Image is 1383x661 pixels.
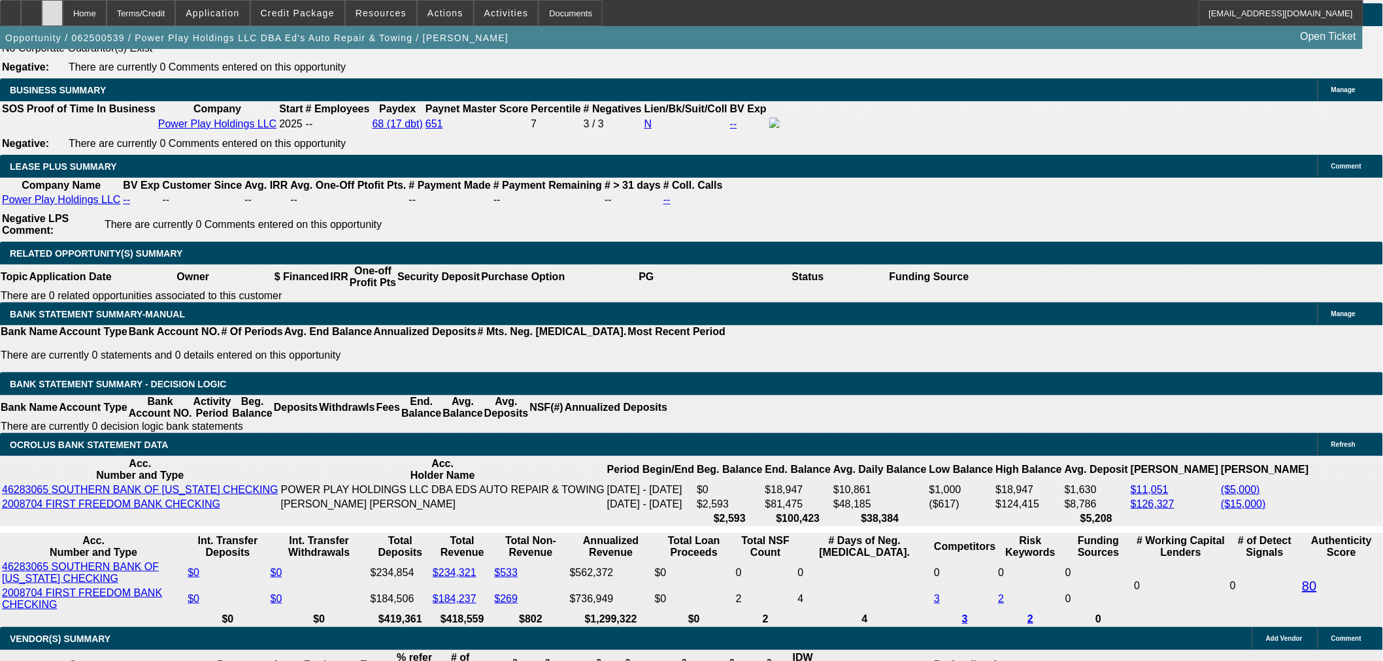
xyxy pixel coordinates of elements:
[290,193,407,206] td: --
[995,483,1063,496] td: $18,947
[833,483,927,496] td: $10,861
[531,118,580,130] div: 7
[480,265,565,289] th: Purchase Option
[187,613,269,626] th: $0
[373,325,476,338] th: Annualized Deposits
[244,193,288,206] td: --
[1131,484,1169,495] a: $11,051
[493,534,567,559] th: Total Non-Revenue
[570,567,652,579] div: $562,372
[696,498,763,511] td: $2,593
[442,395,483,420] th: Avg. Balance
[128,395,193,420] th: Bank Account NO.
[306,103,370,114] b: # Employees
[933,534,996,559] th: Competitors
[10,248,182,259] span: RELATED OPPORTUNITY(S) SUMMARY
[584,103,642,114] b: # Negatives
[929,483,994,496] td: $1,000
[105,219,382,230] span: There are currently 0 Comments entered on this opportunity
[605,180,661,191] b: # > 31 days
[998,560,1063,585] td: 0
[933,560,996,585] td: 0
[408,193,492,206] td: --
[735,587,796,611] td: 2
[1064,512,1129,525] th: $5,208
[356,8,407,18] span: Resources
[279,103,303,114] b: Start
[1229,534,1300,559] th: # of Detect Signals
[494,567,518,578] a: $533
[765,498,831,511] td: $81,475
[251,1,344,25] button: Credit Package
[1,457,279,482] th: Acc. Number and Type
[765,483,831,496] td: $18,947
[995,457,1063,482] th: High Balance
[1,534,186,559] th: Acc. Number and Type
[484,8,529,18] span: Activities
[769,118,780,128] img: facebook-icon.png
[10,161,117,172] span: LEASE PLUS SUMMARY
[271,593,282,604] a: $0
[1266,635,1303,642] span: Add Vendor
[797,534,933,559] th: # Days of Neg. [MEDICAL_DATA].
[280,483,605,496] td: POWER PLAY HOLDINGS LLC DBA EDS AUTO REPAIR & TOWING
[962,613,968,624] a: 3
[607,498,695,511] td: [DATE] - [DATE]
[290,180,406,191] b: Avg. One-Off Ptofit Pts.
[1065,534,1133,559] th: Funding Sources
[833,457,927,482] th: Avg. Daily Balance
[475,1,539,25] button: Activities
[2,61,49,73] b: Negative:
[433,593,476,604] a: $184,237
[584,118,642,130] div: 3 / 3
[696,483,763,496] td: $0
[370,560,431,585] td: $234,854
[1,103,25,116] th: SOS
[270,613,369,626] th: $0
[833,498,927,511] td: $48,185
[995,498,1063,511] td: $124,415
[1229,560,1300,611] td: 0
[306,118,313,129] span: --
[1295,25,1361,48] a: Open Ticket
[797,560,933,585] td: 0
[1220,457,1309,482] th: [PERSON_NAME]
[1065,587,1133,611] td: 0
[193,395,232,420] th: Activity Period
[765,457,831,482] th: End. Balance
[280,498,605,511] td: [PERSON_NAME] [PERSON_NAME]
[187,534,269,559] th: Int. Transfer Deposits
[1331,163,1361,170] span: Comment
[797,613,933,626] th: 4
[26,103,156,116] th: Proof of Time In Business
[349,265,397,289] th: One-off Profit Pts
[607,457,695,482] th: Period Begin/End
[833,512,927,525] th: $38,384
[186,8,239,18] span: Application
[123,194,130,205] a: --
[397,265,480,289] th: Security Deposit
[727,265,889,289] th: Status
[2,213,69,236] b: Negative LPS Comment:
[278,117,303,131] td: 2025
[1134,534,1229,559] th: # Working Capital Lenders
[270,534,369,559] th: Int. Transfer Withdrawals
[193,103,241,114] b: Company
[1065,560,1133,585] td: 0
[409,180,491,191] b: # Payment Made
[370,587,431,611] td: $184,506
[1064,498,1129,511] td: $8,786
[161,193,242,206] td: --
[564,395,668,420] th: Annualized Deposits
[604,193,661,206] td: --
[58,395,128,420] th: Account Type
[58,325,128,338] th: Account Type
[69,61,346,73] span: There are currently 0 Comments entered on this opportunity
[1130,457,1219,482] th: [PERSON_NAME]
[607,483,695,496] td: [DATE] - [DATE]
[999,593,1005,604] a: 2
[401,395,442,420] th: End. Balance
[569,613,653,626] th: $1,299,322
[10,379,227,389] span: Bank Statement Summary - Decision Logic
[1027,613,1033,624] a: 2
